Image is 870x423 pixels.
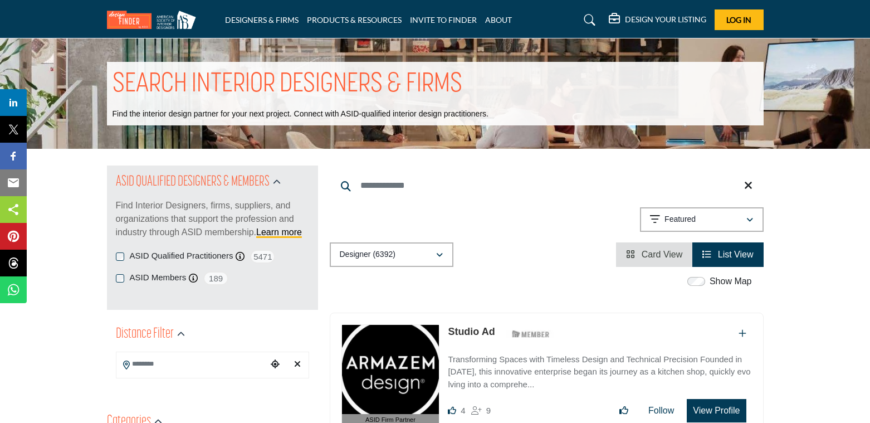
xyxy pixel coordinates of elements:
p: Find the interior design partner for your next project. Connect with ASID-qualified interior desi... [113,109,488,120]
div: Clear search location [289,353,306,377]
a: View List [702,250,753,259]
p: Find Interior Designers, firms, suppliers, and organizations that support the profession and indu... [116,199,309,239]
span: 4 [461,406,465,415]
button: Featured [640,207,764,232]
a: Add To List [739,329,746,338]
span: Log In [726,15,751,25]
p: Transforming Spaces with Timeless Design and Technical Precision Founded in [DATE], this innovati... [448,353,751,391]
a: View Card [626,250,682,259]
span: 9 [486,406,491,415]
p: Featured [664,214,696,225]
label: ASID Members [130,271,187,284]
a: INVITE TO FINDER [410,15,477,25]
h1: SEARCH INTERIOR DESIGNERS & FIRMS [113,67,462,102]
li: List View [692,242,763,267]
img: Site Logo [107,11,202,29]
img: ASID Members Badge Icon [506,327,556,341]
label: ASID Qualified Practitioners [130,250,233,262]
li: Card View [616,242,692,267]
span: Card View [642,250,683,259]
a: Studio Ad [448,326,495,337]
span: 189 [203,271,228,285]
a: Learn more [256,227,302,237]
button: Follow [641,400,681,422]
p: Studio Ad [448,324,495,339]
button: View Profile [687,399,746,422]
a: ABOUT [485,15,512,25]
div: DESIGN YOUR LISTING [609,13,706,27]
a: DESIGNERS & FIRMS [225,15,299,25]
div: Choose your current location [267,353,284,377]
input: ASID Qualified Practitioners checkbox [116,252,124,261]
i: Likes [448,406,456,415]
p: Designer (6392) [340,249,395,260]
button: Like listing [612,400,636,422]
h5: DESIGN YOUR LISTING [625,14,706,25]
a: Transforming Spaces with Timeless Design and Technical Precision Founded in [DATE], this innovati... [448,347,751,391]
div: Followers [471,404,491,417]
button: Designer (6392) [330,242,453,267]
a: Search [573,11,603,29]
input: Search Location [116,353,267,375]
a: PRODUCTS & RESOURCES [307,15,402,25]
h2: Distance Filter [116,324,174,344]
img: Studio Ad [342,325,439,414]
span: List View [718,250,754,259]
label: Show Map [710,275,752,288]
input: Search Keyword [330,172,764,199]
button: Log In [715,9,764,30]
h2: ASID QUALIFIED DESIGNERS & MEMBERS [116,172,270,192]
span: 5471 [250,250,275,264]
input: ASID Members checkbox [116,274,124,283]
